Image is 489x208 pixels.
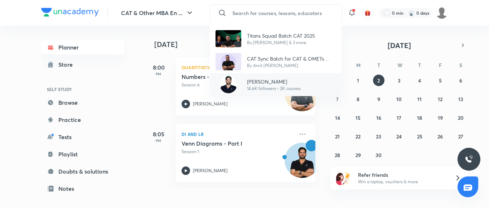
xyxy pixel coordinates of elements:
[210,50,342,73] a: AvatarCAT Sync Batch for CAT & OMETs 2025By Amit [PERSON_NAME]
[247,55,336,62] p: CAT Sync Batch for CAT & OMETs 2025
[247,62,336,69] p: By Amit [PERSON_NAME]
[247,78,301,85] p: [PERSON_NAME]
[247,32,315,39] p: Titans Squad Batch CAT 2025
[220,76,237,93] img: Avatar
[216,53,241,70] img: Avatar
[210,73,342,96] a: Avatar[PERSON_NAME]14.6K followers • 2K courses
[247,85,301,92] p: 14.6K followers • 2K courses
[210,27,342,50] a: AvatarTitans Squad Batch CAT 2025By [PERSON_NAME] & 3 more
[216,30,241,47] img: Avatar
[247,39,315,46] p: By [PERSON_NAME] & 3 more
[465,155,473,164] img: ttu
